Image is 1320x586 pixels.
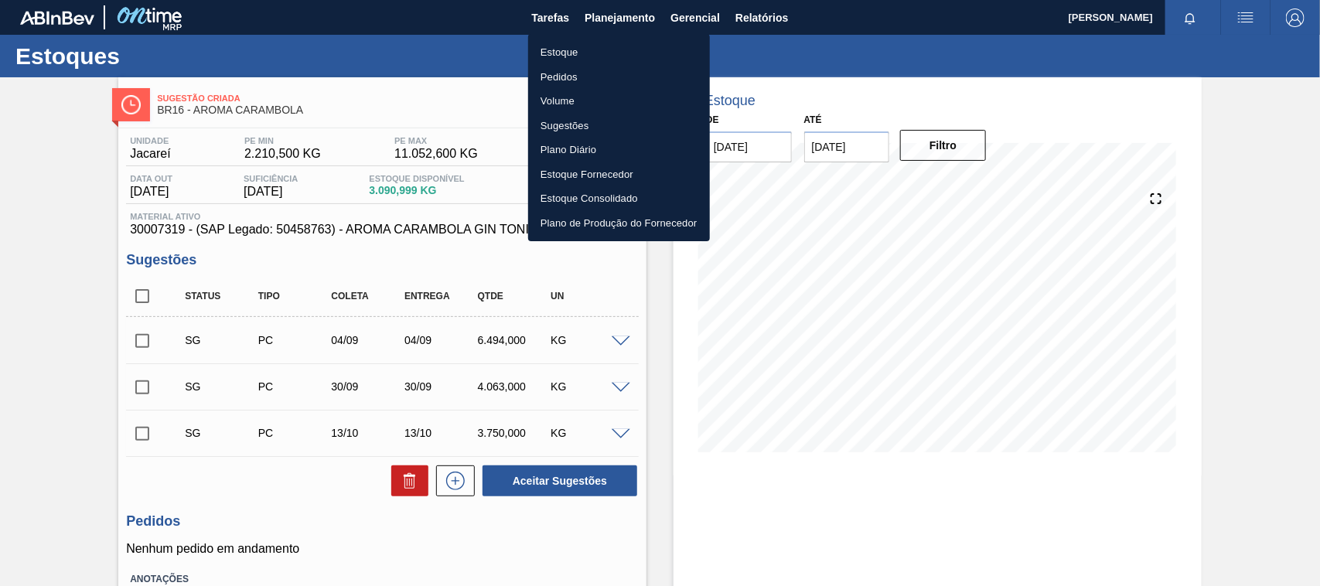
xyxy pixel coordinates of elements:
a: Plano Diário [528,138,710,162]
a: Volume [528,89,710,114]
a: Estoque Fornecedor [528,162,710,187]
a: Pedidos [528,65,710,90]
a: Estoque Consolidado [528,186,710,211]
a: Estoque [528,40,710,65]
a: Sugestões [528,114,710,138]
a: Plano de Produção do Fornecedor [528,211,710,236]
